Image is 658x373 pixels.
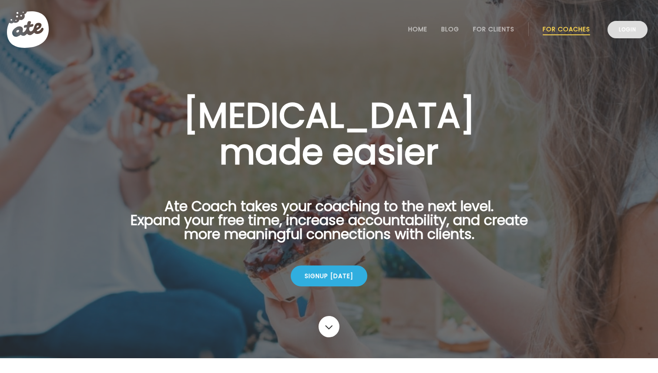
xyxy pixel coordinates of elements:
a: For Coaches [543,26,590,33]
a: For Clients [473,26,514,33]
a: Home [408,26,427,33]
h1: [MEDICAL_DATA] made easier [117,97,541,170]
div: Signup [DATE] [291,265,367,286]
p: Ate Coach takes your coaching to the next level. Expand your free time, increase accountability, ... [117,199,541,252]
a: Blog [441,26,459,33]
a: Login [608,21,648,38]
